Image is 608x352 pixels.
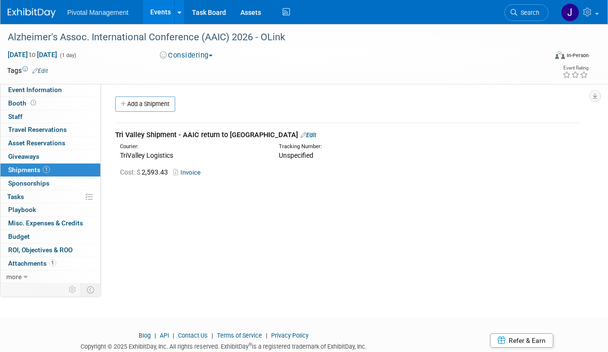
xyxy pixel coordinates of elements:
[0,190,100,203] a: Tasks
[8,153,39,160] span: Giveaways
[8,166,50,174] span: Shipments
[517,9,539,16] span: Search
[8,113,23,120] span: Staff
[43,166,50,173] span: 1
[7,50,58,59] span: [DATE] [DATE]
[217,332,262,339] a: Terms of Service
[0,164,100,176] a: Shipments1
[0,177,100,190] a: Sponsorships
[490,333,553,348] a: Refer & Earn
[8,246,72,254] span: ROI, Objectives & ROO
[49,259,56,267] span: 1
[566,52,589,59] div: In-Person
[561,3,579,22] img: Jessica Gatton
[4,29,539,46] div: Alzheimer's Assoc. International Conference (AAIC) 2026 - OLink
[0,257,100,270] a: Attachments1
[115,96,175,112] a: Add a Shipment
[0,97,100,110] a: Booth
[504,4,548,21] a: Search
[0,110,100,123] a: Staff
[120,168,142,176] span: Cost: $
[300,131,316,139] a: Edit
[115,130,582,140] div: Tri Valley Shipment - AAIC return to [GEOGRAPHIC_DATA]
[8,233,30,240] span: Budget
[120,168,172,176] span: 2,593.43
[8,139,65,147] span: Asset Reservations
[555,51,565,59] img: Format-Inperson.png
[279,143,463,151] div: Tracking Number:
[28,51,37,59] span: to
[160,332,169,339] a: API
[0,270,100,283] a: more
[271,332,309,339] a: Privacy Policy
[29,99,38,106] span: Booth not reserved yet
[81,283,101,296] td: Toggle Event Tabs
[170,332,177,339] span: |
[562,66,588,70] div: Event Rating
[7,340,440,351] div: Copyright © 2025 ExhibitDay, Inc. All rights reserved. ExhibitDay is a registered trademark of Ex...
[152,332,158,339] span: |
[8,8,56,18] img: ExhibitDay
[0,83,100,96] a: Event Information
[504,50,589,64] div: Event Format
[0,230,100,243] a: Budget
[8,206,36,213] span: Playbook
[0,137,100,150] a: Asset Reservations
[8,86,62,94] span: Event Information
[0,217,100,230] a: Misc. Expenses & Credits
[0,203,100,216] a: Playbook
[0,150,100,163] a: Giveaways
[173,169,204,176] a: Invoice
[279,152,313,159] span: Unspecified
[249,342,252,347] sup: ®
[6,273,22,281] span: more
[32,68,48,74] a: Edit
[8,179,49,187] span: Sponsorships
[0,123,100,136] a: Travel Reservations
[7,66,48,75] td: Tags
[59,52,76,59] span: (1 day)
[263,332,270,339] span: |
[67,9,129,16] span: Pivotal Management
[8,219,83,227] span: Misc. Expenses & Credits
[8,126,67,133] span: Travel Reservations
[120,143,264,151] div: Courier:
[8,99,38,107] span: Booth
[64,283,81,296] td: Personalize Event Tab Strip
[120,151,264,160] div: TriValley Logistics
[178,332,208,339] a: Contact Us
[7,193,24,200] span: Tasks
[209,332,215,339] span: |
[8,259,56,267] span: Attachments
[0,244,100,257] a: ROI, Objectives & ROO
[139,332,151,339] a: Blog
[156,50,216,60] button: Considering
